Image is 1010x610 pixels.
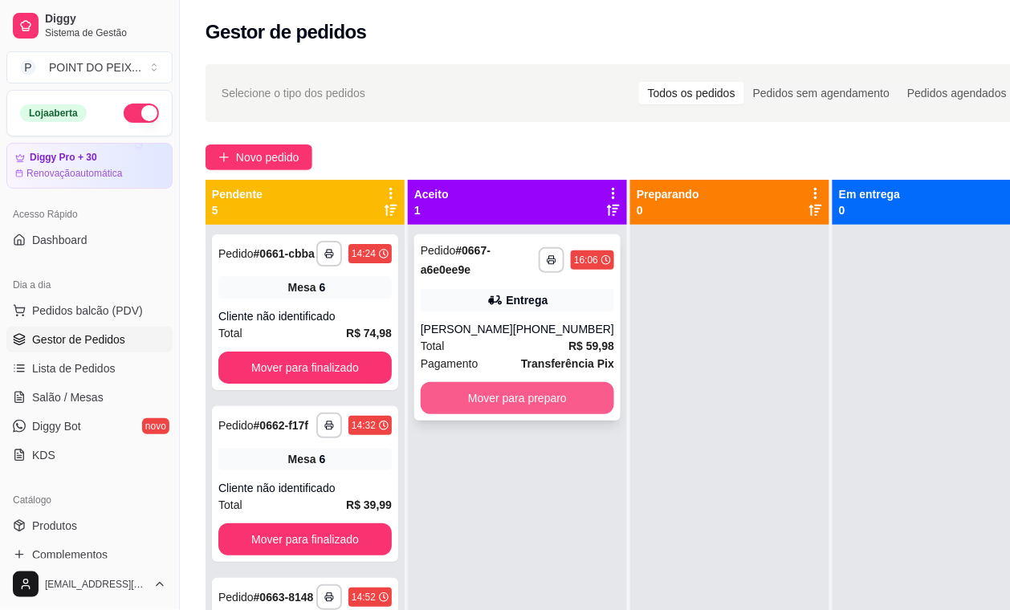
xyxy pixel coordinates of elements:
[32,518,77,534] span: Produtos
[218,523,392,555] button: Mover para finalizado
[839,186,900,202] p: Em entrega
[32,547,108,563] span: Complementos
[320,279,326,295] div: 6
[6,51,173,83] button: Select a team
[236,148,299,166] span: Novo pedido
[32,232,88,248] span: Dashboard
[6,513,173,539] a: Produtos
[218,308,392,324] div: Cliente não identificado
[421,337,445,355] span: Total
[352,419,376,432] div: 14:32
[6,272,173,298] div: Dia a dia
[421,382,614,414] button: Mover para preparo
[124,104,159,123] button: Alterar Status
[218,324,242,342] span: Total
[212,202,263,218] p: 5
[218,152,230,163] span: plus
[20,59,36,75] span: P
[32,360,116,376] span: Lista de Pedidos
[32,447,55,463] span: KDS
[32,331,125,348] span: Gestor de Pedidos
[6,6,173,45] a: DiggySistema de Gestão
[6,384,173,410] a: Salão / Mesas
[6,542,173,567] a: Complementos
[6,413,173,439] a: Diggy Botnovo
[6,298,173,323] button: Pedidos balcão (PDV)
[568,340,614,352] strong: R$ 59,98
[212,186,263,202] p: Pendente
[254,419,309,432] strong: # 0662-f17f
[26,167,122,180] article: Renovação automática
[32,303,143,319] span: Pedidos balcão (PDV)
[222,84,365,102] span: Selecione o tipo dos pedidos
[574,254,598,266] div: 16:06
[6,143,173,189] a: Diggy Pro + 30Renovaçãoautomática
[218,352,392,384] button: Mover para finalizado
[218,480,392,496] div: Cliente não identificado
[30,152,97,164] article: Diggy Pro + 30
[6,327,173,352] a: Gestor de Pedidos
[6,565,173,604] button: [EMAIL_ADDRESS][DOMAIN_NAME]
[32,418,81,434] span: Diggy Bot
[352,591,376,604] div: 14:52
[45,12,166,26] span: Diggy
[206,19,367,45] h2: Gestor de pedidos
[254,247,315,260] strong: # 0661-cbba
[32,389,104,405] span: Salão / Mesas
[421,244,491,276] strong: # 0667-a6e0ee9e
[206,144,312,170] button: Novo pedido
[346,498,392,511] strong: R$ 39,99
[839,202,900,218] p: 0
[288,451,316,467] span: Mesa
[218,419,254,432] span: Pedido
[421,355,479,372] span: Pagamento
[6,201,173,227] div: Acesso Rápido
[414,202,449,218] p: 1
[513,321,614,337] div: [PHONE_NUMBER]
[352,247,376,260] div: 14:24
[320,451,326,467] div: 6
[20,104,87,122] div: Loja aberta
[521,357,614,370] strong: Transferência Pix
[421,321,513,337] div: [PERSON_NAME]
[744,82,898,104] div: Pedidos sem agendamento
[45,26,166,39] span: Sistema de Gestão
[288,279,316,295] span: Mesa
[507,292,548,308] div: Entrega
[637,202,699,218] p: 0
[218,496,242,514] span: Total
[218,247,254,260] span: Pedido
[639,82,744,104] div: Todos os pedidos
[637,186,699,202] p: Preparando
[6,442,173,468] a: KDS
[49,59,141,75] div: POINT DO PEIX ...
[254,591,314,604] strong: # 0663-8148
[414,186,449,202] p: Aceito
[6,227,173,253] a: Dashboard
[421,244,456,257] span: Pedido
[6,487,173,513] div: Catálogo
[45,578,147,591] span: [EMAIL_ADDRESS][DOMAIN_NAME]
[346,327,392,340] strong: R$ 74,98
[218,591,254,604] span: Pedido
[6,356,173,381] a: Lista de Pedidos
